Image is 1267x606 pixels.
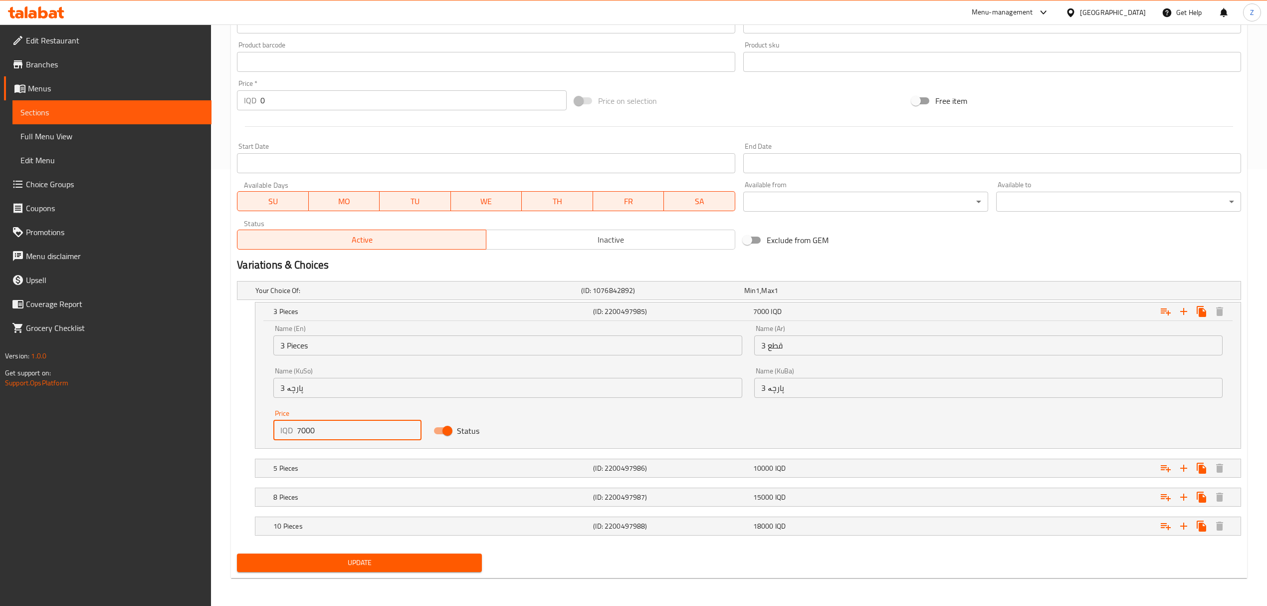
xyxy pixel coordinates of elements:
[1250,7,1254,18] span: Z
[597,194,660,209] span: FR
[593,492,749,502] h5: (ID: 2200497987)
[237,52,735,72] input: Please enter product barcode
[5,376,68,389] a: Support.OpsPlatform
[753,520,774,533] span: 18000
[1157,303,1175,320] button: Add choice group
[1193,488,1211,506] button: Clone new choice
[237,554,482,572] button: Update
[664,191,735,211] button: SA
[593,463,749,473] h5: (ID: 2200497986)
[486,230,735,250] button: Inactive
[237,191,308,211] button: SU
[754,378,1223,398] input: Enter name KuBa
[4,268,211,292] a: Upsell
[1175,459,1193,477] button: Add new choice
[457,425,479,437] span: Status
[245,557,474,569] span: Update
[4,316,211,340] a: Grocery Checklist
[241,233,482,247] span: Active
[255,517,1241,535] div: Expand
[771,305,781,318] span: IQD
[743,192,988,212] div: ​
[1175,488,1193,506] button: Add new choice
[754,335,1223,355] input: Enter name Ar
[28,82,204,94] span: Menus
[1211,303,1229,320] button: Delete 3 Pieces
[5,366,51,379] span: Get support on:
[598,95,657,107] span: Price on selection
[490,233,731,247] span: Inactive
[743,52,1241,72] input: Please enter product sku
[1175,303,1193,320] button: Add new choice
[996,192,1241,212] div: ​
[26,274,204,286] span: Upsell
[774,284,778,297] span: 1
[4,244,211,268] a: Menu disclaimer
[1157,459,1175,477] button: Add choice group
[241,194,304,209] span: SU
[380,191,451,211] button: TU
[237,230,486,250] button: Active
[1193,303,1211,320] button: Clone new choice
[4,52,211,76] a: Branches
[593,521,749,531] h5: (ID: 2200497988)
[4,220,211,244] a: Promotions
[237,282,1241,300] div: Expand
[273,306,589,316] h5: 3 Pieces
[20,130,204,142] span: Full Menu View
[20,106,204,118] span: Sections
[1080,7,1146,18] div: [GEOGRAPHIC_DATA]
[31,349,46,362] span: 1.0.0
[935,95,967,107] span: Free item
[581,286,740,296] h5: (ID: 1076842892)
[297,420,422,440] input: Please enter price
[244,94,256,106] p: IQD
[273,378,742,398] input: Enter name KuSo
[12,148,211,172] a: Edit Menu
[255,303,1241,320] div: Expand
[4,196,211,220] a: Coupons
[313,194,376,209] span: MO
[1193,517,1211,535] button: Clone new choice
[26,226,204,238] span: Promotions
[1211,488,1229,506] button: Delete 8 Pieces
[26,58,204,70] span: Branches
[26,178,204,190] span: Choice Groups
[1175,517,1193,535] button: Add new choice
[5,349,29,362] span: Version:
[273,463,589,473] h5: 5 Pieces
[4,292,211,316] a: Coverage Report
[26,298,204,310] span: Coverage Report
[1211,459,1229,477] button: Delete 5 Pieces
[12,124,211,148] a: Full Menu View
[593,306,749,316] h5: (ID: 2200497985)
[522,191,593,211] button: TH
[775,491,786,504] span: IQD
[775,520,786,533] span: IQD
[972,6,1033,18] div: Menu-management
[26,322,204,334] span: Grocery Checklist
[744,286,903,296] div: ,
[255,488,1241,506] div: Expand
[1193,459,1211,477] button: Clone new choice
[4,76,211,100] a: Menus
[455,194,518,209] span: WE
[668,194,731,209] span: SA
[20,154,204,166] span: Edit Menu
[753,462,774,475] span: 10000
[12,100,211,124] a: Sections
[309,191,380,211] button: MO
[273,492,589,502] h5: 8 Pieces
[744,284,756,297] span: Min
[26,250,204,262] span: Menu disclaimer
[451,191,522,211] button: WE
[753,305,770,318] span: 7000
[26,202,204,214] span: Coupons
[4,172,211,196] a: Choice Groups
[384,194,447,209] span: TU
[280,424,293,436] p: IQD
[255,459,1241,477] div: Expand
[4,28,211,52] a: Edit Restaurant
[756,284,760,297] span: 1
[593,191,664,211] button: FR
